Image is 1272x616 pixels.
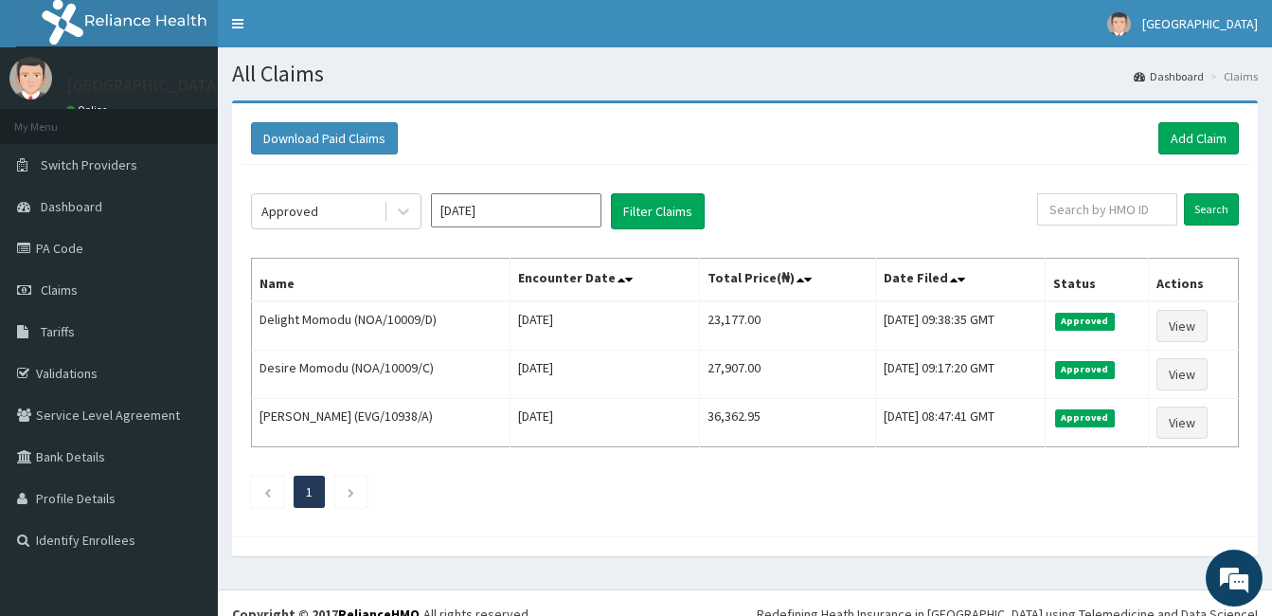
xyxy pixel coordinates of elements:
td: Desire Momodu (NOA/10009/C) [252,351,511,399]
a: Next page [347,483,355,500]
span: Switch Providers [41,156,137,173]
span: Dashboard [41,198,102,215]
span: Approved [1055,313,1115,330]
span: Approved [1055,409,1115,426]
a: View [1156,358,1208,390]
td: Delight Momodu (NOA/10009/D) [252,301,511,351]
th: Total Price(₦) [700,259,876,302]
h1: All Claims [232,62,1258,86]
a: Page 1 is your current page [306,483,313,500]
a: Online [66,103,112,117]
img: d_794563401_company_1708531726252_794563401 [35,95,77,142]
input: Search [1184,193,1239,226]
td: [DATE] [510,301,699,351]
td: 36,362.95 [700,399,876,447]
td: [PERSON_NAME] (EVG/10938/A) [252,399,511,447]
input: Search by HMO ID [1037,193,1177,226]
td: [DATE] 08:47:41 GMT [875,399,1045,447]
td: 23,177.00 [700,301,876,351]
th: Name [252,259,511,302]
a: View [1156,407,1208,439]
div: Chat with us now [99,106,318,131]
span: [GEOGRAPHIC_DATA] [1142,15,1258,32]
th: Actions [1149,259,1239,302]
img: User Image [9,57,52,100]
td: 27,907.00 [700,351,876,399]
span: Claims [41,281,78,299]
th: Date Filed [875,259,1045,302]
img: User Image [1107,12,1131,36]
a: View [1156,310,1208,342]
button: Filter Claims [611,193,705,229]
div: Minimize live chat window [311,9,356,55]
button: Download Paid Claims [251,122,398,154]
td: [DATE] [510,399,699,447]
div: Approved [261,202,318,221]
span: Tariffs [41,323,75,340]
span: Approved [1055,361,1115,378]
th: Status [1046,259,1149,302]
p: [GEOGRAPHIC_DATA] [66,77,223,94]
th: Encounter Date [510,259,699,302]
a: Dashboard [1134,68,1204,84]
input: Select Month and Year [431,193,601,227]
textarea: Type your message and hit 'Enter' [9,413,361,480]
li: Claims [1206,68,1258,84]
td: [DATE] 09:38:35 GMT [875,301,1045,351]
a: Previous page [263,483,272,500]
span: We're online! [110,187,261,378]
td: [DATE] 09:17:20 GMT [875,351,1045,399]
a: Add Claim [1158,122,1239,154]
td: [DATE] [510,351,699,399]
